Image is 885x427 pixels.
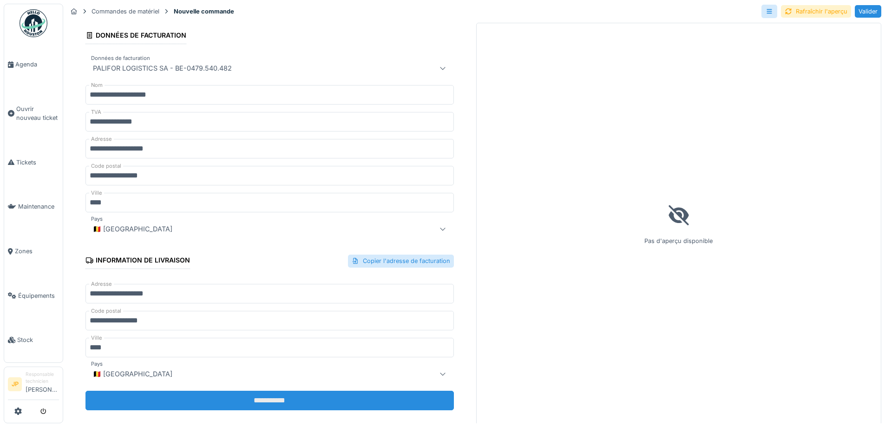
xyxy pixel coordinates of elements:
[89,280,114,288] label: Adresse
[18,291,59,300] span: Équipements
[476,23,882,425] div: Pas d'aperçu disponible
[4,184,63,229] a: Maintenance
[89,215,105,223] label: Pays
[85,253,190,269] div: Information de livraison
[4,140,63,185] a: Tickets
[89,223,176,235] div: 🇧🇪 [GEOGRAPHIC_DATA]
[16,158,59,167] span: Tickets
[15,247,59,256] span: Zones
[85,28,186,44] div: Données de facturation
[4,318,63,362] a: Stock
[89,108,103,116] label: TVA
[4,42,63,87] a: Agenda
[89,360,105,368] label: Pays
[89,135,114,143] label: Adresse
[16,105,59,122] span: Ouvrir nouveau ticket
[89,63,236,74] div: PALIFOR LOGISTICS SA - BE-0479.540.482
[4,87,63,140] a: Ouvrir nouveau ticket
[89,307,123,315] label: Code postal
[89,81,105,89] label: Nom
[170,7,238,16] strong: Nouvelle commande
[26,371,59,385] div: Responsable technicien
[8,371,59,400] a: JP Responsable technicien[PERSON_NAME]
[8,377,22,391] li: JP
[4,274,63,318] a: Équipements
[855,5,881,18] div: Valider
[89,54,152,62] label: Données de facturation
[348,255,454,267] div: Copier l'adresse de facturation
[89,189,104,197] label: Ville
[92,7,159,16] div: Commandes de matériel
[89,334,104,342] label: Ville
[18,202,59,211] span: Maintenance
[89,368,176,380] div: 🇧🇪 [GEOGRAPHIC_DATA]
[17,335,59,344] span: Stock
[4,229,63,274] a: Zones
[26,371,59,398] li: [PERSON_NAME]
[15,60,59,69] span: Agenda
[781,5,851,18] div: Rafraîchir l'aperçu
[89,162,123,170] label: Code postal
[20,9,47,37] img: Badge_color-CXgf-gQk.svg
